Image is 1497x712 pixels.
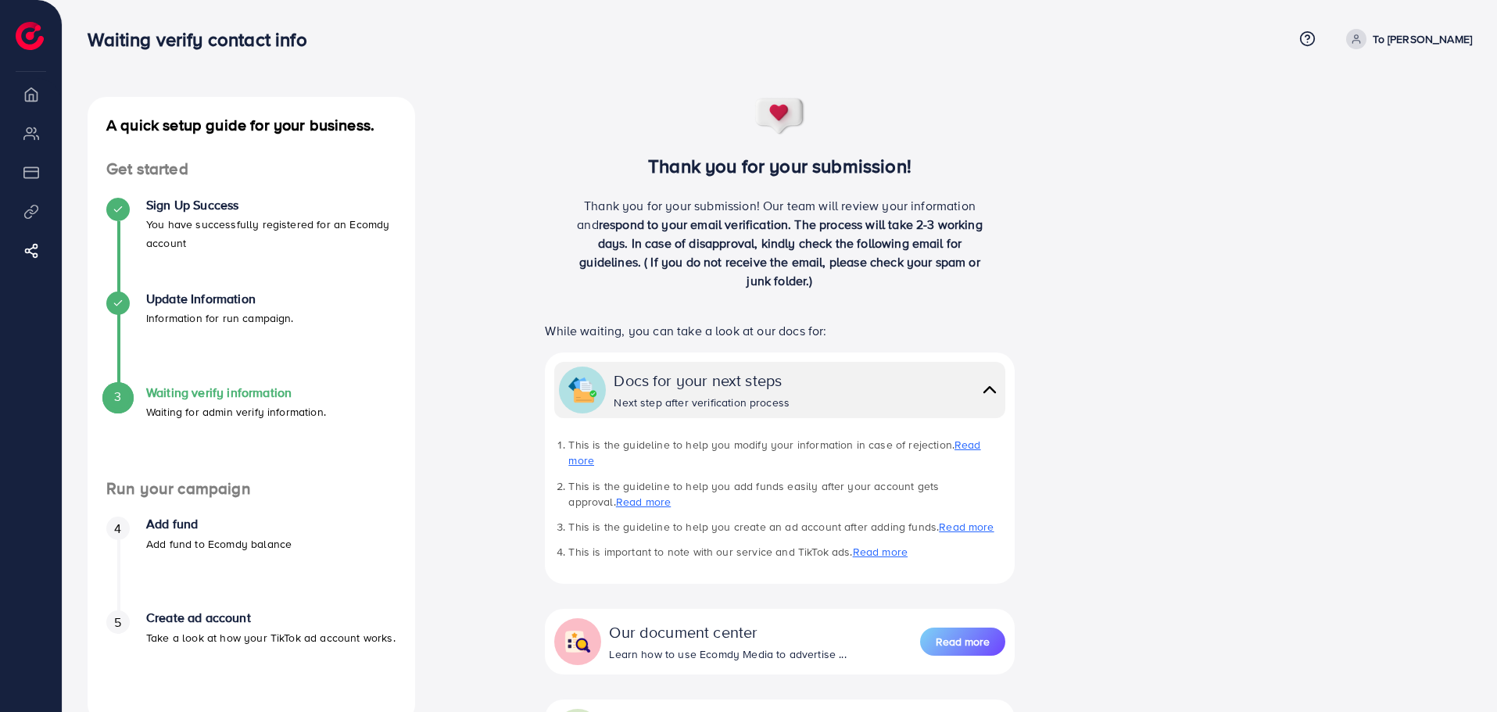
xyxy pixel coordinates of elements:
[979,378,1001,401] img: collapse
[114,388,121,406] span: 3
[579,216,983,289] span: respond to your email verification. The process will take 2-3 working days. In case of disapprova...
[609,621,846,643] div: Our document center
[16,22,44,50] img: logo
[146,535,292,553] p: Add fund to Ecomdy balance
[564,628,592,656] img: collapse
[614,395,790,410] div: Next step after verification process
[88,116,415,134] h4: A quick setup guide for your business.
[545,321,1014,340] p: While waiting, you can take a look at our docs for:
[568,519,1005,535] li: This is the guideline to help you create an ad account after adding funds.
[1431,642,1485,700] iframe: Chat
[568,376,596,404] img: collapse
[146,292,294,306] h4: Update Information
[146,309,294,327] p: Information for run campaign.
[88,610,415,704] li: Create ad account
[146,385,326,400] h4: Waiting verify information
[146,198,396,213] h4: Sign Up Success
[88,517,415,610] li: Add fund
[920,626,1005,657] a: Read more
[88,198,415,292] li: Sign Up Success
[114,614,121,631] span: 5
[568,544,1005,560] li: This is important to note with our service and TikTok ads.
[146,517,292,531] h4: Add fund
[571,196,989,290] p: Thank you for your submission! Our team will review your information and
[853,544,908,560] a: Read more
[146,610,396,625] h4: Create ad account
[920,628,1005,656] button: Read more
[936,634,990,649] span: Read more
[754,97,806,136] img: success
[88,479,415,499] h4: Run your campaign
[88,292,415,385] li: Update Information
[614,369,790,392] div: Docs for your next steps
[1340,29,1472,49] a: To [PERSON_NAME]
[568,478,1005,510] li: This is the guideline to help you add funds easily after your account gets approval.
[146,403,326,421] p: Waiting for admin verify information.
[609,646,846,662] div: Learn how to use Ecomdy Media to advertise ...
[146,215,396,252] p: You have successfully registered for an Ecomdy account
[568,437,980,468] a: Read more
[146,628,396,647] p: Take a look at how your TikTok ad account works.
[88,385,415,479] li: Waiting verify information
[88,28,319,51] h3: Waiting verify contact info
[88,159,415,179] h4: Get started
[568,437,1005,469] li: This is the guideline to help you modify your information in case of rejection.
[114,520,121,538] span: 4
[939,519,994,535] a: Read more
[519,155,1040,177] h3: Thank you for your submission!
[1373,30,1472,48] p: To [PERSON_NAME]
[616,494,671,510] a: Read more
